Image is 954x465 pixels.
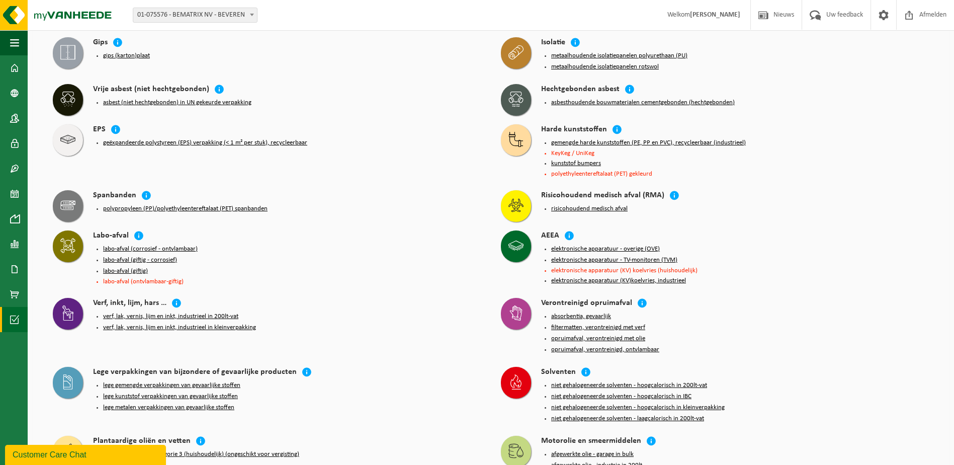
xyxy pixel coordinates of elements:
[103,52,150,60] button: gips (karton)plaat
[551,346,659,354] button: opruimafval, verontreinigd, ontvlambaar
[551,267,929,274] li: elektronische apparatuur (KV) koelvries (huishoudelijk)
[551,171,929,177] li: polyethyleentereftalaat (PET) gekleurd
[551,450,634,458] button: afgewerkte olie - garage in bulk
[541,190,664,202] h4: Risicohoudend medisch afval (RMA)
[103,267,148,275] button: labo-afval (giftig)
[541,84,620,96] h4: Hechtgebonden asbest
[5,443,168,465] iframe: chat widget
[103,205,268,213] button: polypropyleen (PP)/polyethyleentereftalaat (PET) spanbanden
[133,8,257,22] span: 01-075576 - BEMATRIX NV - BEVEREN
[541,230,559,242] h4: AEEA
[690,11,740,19] strong: [PERSON_NAME]
[551,415,704,423] button: niet gehalogeneerde solventen - laagcalorisch in 200lt-vat
[103,393,238,401] button: lege kunststof verpakkingen van gevaarlijke stoffen
[551,393,691,401] button: niet gehalogeneerde solventen - hoogcalorisch in IBC
[103,99,251,107] button: asbest (niet hechtgebonden) in UN gekeurde verpakking
[551,160,601,168] button: kunststof bumpers
[93,436,191,447] h4: Plantaardige oliën en vetten
[103,313,238,321] button: verf, lak, vernis, lijm en inkt, industrieel in 200lt-vat
[541,37,565,49] h4: Isolatie
[551,63,659,71] button: metaalhoudende isolatiepanelen rotswol
[541,298,632,309] h4: Verontreinigd opruimafval
[541,367,576,378] h4: Solventen
[551,139,746,147] button: gemengde harde kunststoffen (PE, PP en PVC), recycleerbaar (industrieel)
[103,278,481,285] li: labo-afval (ontvlambaar-giftig)
[551,245,660,253] button: elektronische apparatuur - overige (OVE)
[551,256,677,264] button: elektronische apparatuur - TV-monitoren (TVM)
[551,313,611,321] button: absorbentia, gevaarlijk
[133,8,257,23] span: 01-075576 - BEMATRIX NV - BEVEREN
[551,277,686,285] button: elektronische apparatuur (KV)koelvries, industrieel
[541,124,607,136] h4: Harde kunststoffen
[103,404,234,412] button: lege metalen verpakkingen van gevaarlijke stoffen
[93,190,136,202] h4: Spanbanden
[103,139,307,147] button: geëxpandeerde polystyreen (EPS) verpakking (< 1 m² per stuk), recycleerbaar
[551,52,687,60] button: metaalhoudende isolatiepanelen polyurethaan (PU)
[551,205,628,213] button: risicohoudend medisch afval
[551,324,645,332] button: filtermatten, verontreinigd met verf
[93,124,106,136] h4: EPS
[93,84,209,96] h4: Vrije asbest (niet hechtgebonden)
[551,404,725,412] button: niet gehalogeneerde solventen - hoogcalorisch in kleinverpakking
[103,450,299,458] button: frituurolie en -vet, categorie 3 (huishoudelijk) (ongeschikt voor vergisting)
[103,245,198,253] button: labo-afval (corrosief - ontvlambaar)
[551,335,645,343] button: opruimafval, verontreinigd met olie
[551,381,707,390] button: niet gehalogeneerde solventen - hoogcalorisch in 200lt-vat
[93,298,166,309] h4: Verf, inkt, lijm, hars …
[551,99,735,107] button: asbesthoudende bouwmaterialen cementgebonden (hechtgebonden)
[541,436,641,447] h4: Motorolie en smeermiddelen
[103,256,177,264] button: labo-afval (giftig - corrosief)
[93,367,297,378] h4: Lege verpakkingen van bijzondere of gevaarlijke producten
[551,150,929,157] li: KeyKeg / UniKeg
[103,324,256,332] button: verf, lak, vernis, lijm en inkt, industrieel in kleinverpakking
[93,230,129,242] h4: Labo-afval
[103,381,240,390] button: lege gemengde verpakkingen van gevaarlijke stoffen
[93,37,108,49] h4: Gips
